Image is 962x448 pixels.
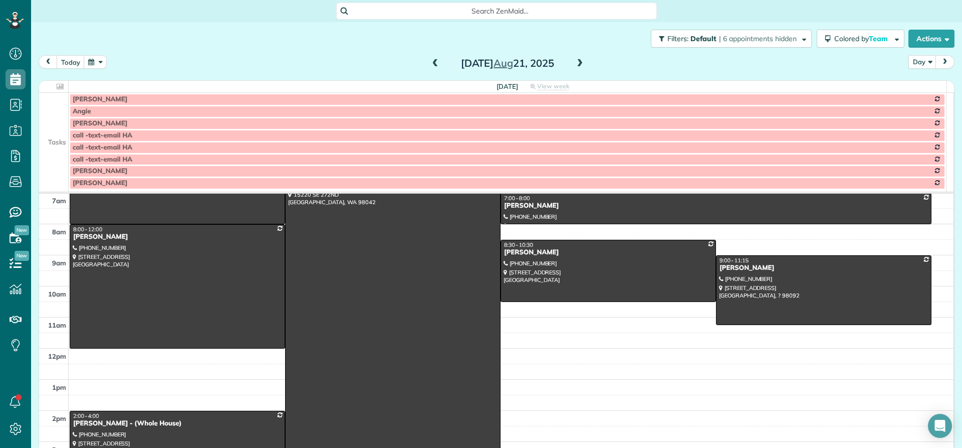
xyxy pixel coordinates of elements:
[445,58,570,69] h2: [DATE] 21, 2025
[869,34,889,43] span: Team
[48,321,66,329] span: 11am
[504,195,530,202] span: 7:00 - 8:00
[908,55,936,69] button: Day
[48,290,66,298] span: 10am
[52,197,66,205] span: 7am
[15,225,29,235] span: New
[719,34,797,43] span: | 6 appointments hidden
[52,228,66,236] span: 8am
[15,251,29,261] span: New
[935,55,954,69] button: next
[39,55,58,69] button: prev
[719,257,749,264] span: 9:00 - 11:15
[497,82,518,90] span: [DATE]
[57,55,85,69] button: today
[667,34,688,43] span: Filters:
[651,30,812,48] button: Filters: Default | 6 appointments hidden
[52,414,66,422] span: 2pm
[73,131,132,139] span: call -text-email HA
[646,30,812,48] a: Filters: Default | 6 appointments hidden
[504,241,533,248] span: 8:30 - 10:30
[73,179,127,187] span: [PERSON_NAME]
[73,119,127,127] span: [PERSON_NAME]
[73,412,99,419] span: 2:00 - 4:00
[504,202,928,210] div: [PERSON_NAME]
[908,30,954,48] button: Actions
[73,95,127,103] span: [PERSON_NAME]
[73,226,102,233] span: 8:00 - 12:00
[73,233,282,241] div: [PERSON_NAME]
[504,248,713,257] div: [PERSON_NAME]
[73,107,91,115] span: Angie
[537,82,569,90] span: View week
[73,143,132,152] span: call -text-email HA
[817,30,904,48] button: Colored byTeam
[834,34,891,43] span: Colored by
[928,414,952,438] div: Open Intercom Messenger
[52,383,66,391] span: 1pm
[494,57,513,69] span: Aug
[690,34,717,43] span: Default
[73,419,282,428] div: [PERSON_NAME] - (Whole House)
[73,167,127,175] span: [PERSON_NAME]
[719,264,928,272] div: [PERSON_NAME]
[73,156,132,164] span: call -text-email HA
[48,352,66,360] span: 12pm
[52,259,66,267] span: 9am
